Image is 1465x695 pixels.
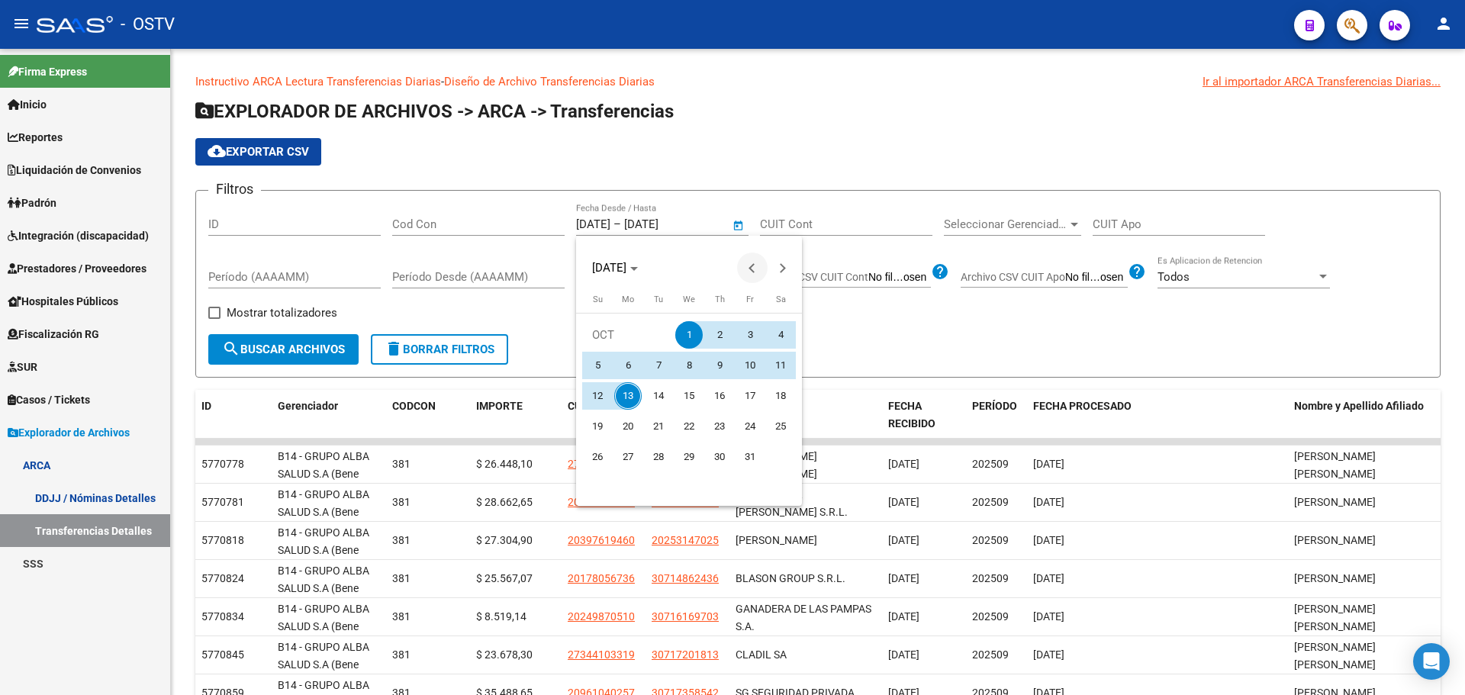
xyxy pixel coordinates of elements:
span: 18 [767,382,794,410]
button: October 5, 2025 [582,350,613,381]
td: OCT [582,320,674,350]
button: October 15, 2025 [674,381,704,411]
span: 21 [645,413,672,440]
span: 2 [706,321,733,349]
span: 25 [767,413,794,440]
span: Tu [654,294,663,304]
span: 14 [645,382,672,410]
span: Fr [746,294,754,304]
button: October 20, 2025 [613,411,643,442]
span: 19 [584,413,611,440]
span: 1 [675,321,703,349]
span: Su [593,294,603,304]
button: October 3, 2025 [735,320,765,350]
span: 10 [736,352,764,379]
span: 28 [645,443,672,471]
span: 11 [767,352,794,379]
span: [DATE] [592,261,626,275]
span: 16 [706,382,733,410]
span: 12 [584,382,611,410]
span: Th [715,294,725,304]
span: 9 [706,352,733,379]
button: October 17, 2025 [735,381,765,411]
span: 22 [675,413,703,440]
button: October 8, 2025 [674,350,704,381]
span: 3 [736,321,764,349]
button: October 29, 2025 [674,442,704,472]
button: October 14, 2025 [643,381,674,411]
span: 20 [614,413,642,440]
span: 8 [675,352,703,379]
button: October 6, 2025 [613,350,643,381]
button: October 30, 2025 [704,442,735,472]
span: 31 [736,443,764,471]
button: October 31, 2025 [735,442,765,472]
button: October 19, 2025 [582,411,613,442]
span: 5 [584,352,611,379]
button: October 10, 2025 [735,350,765,381]
span: 29 [675,443,703,471]
button: October 4, 2025 [765,320,796,350]
button: October 13, 2025 [613,381,643,411]
button: October 18, 2025 [765,381,796,411]
button: October 21, 2025 [643,411,674,442]
span: 24 [736,413,764,440]
button: October 27, 2025 [613,442,643,472]
button: October 28, 2025 [643,442,674,472]
span: 4 [767,321,794,349]
span: 6 [614,352,642,379]
span: 26 [584,443,611,471]
span: 17 [736,382,764,410]
span: 13 [614,382,642,410]
div: Open Intercom Messenger [1413,643,1450,680]
button: October 25, 2025 [765,411,796,442]
span: 7 [645,352,672,379]
button: Previous month [737,253,768,283]
span: 15 [675,382,703,410]
button: October 9, 2025 [704,350,735,381]
button: October 24, 2025 [735,411,765,442]
button: October 26, 2025 [582,442,613,472]
button: Next month [768,253,798,283]
button: October 1, 2025 [674,320,704,350]
button: Choose month and year [586,254,644,282]
button: October 2, 2025 [704,320,735,350]
span: We [683,294,695,304]
button: October 22, 2025 [674,411,704,442]
span: Mo [622,294,634,304]
button: October 16, 2025 [704,381,735,411]
button: October 12, 2025 [582,381,613,411]
button: October 11, 2025 [765,350,796,381]
span: Sa [776,294,786,304]
button: October 7, 2025 [643,350,674,381]
span: 23 [706,413,733,440]
span: 27 [614,443,642,471]
span: 30 [706,443,733,471]
button: October 23, 2025 [704,411,735,442]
